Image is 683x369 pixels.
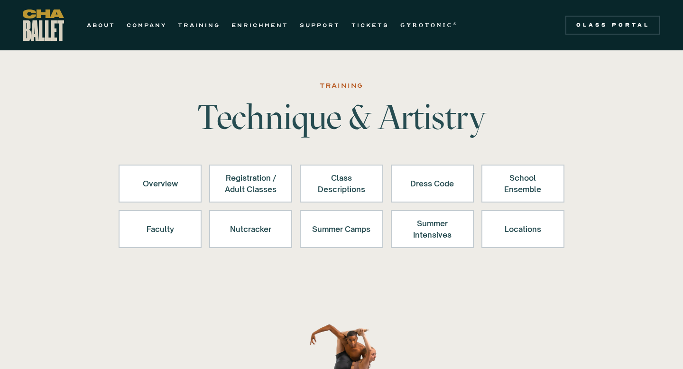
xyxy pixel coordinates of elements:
a: ENRICHMENT [231,19,288,31]
div: Nutcracker [222,218,280,240]
div: Summer Camps [312,218,370,240]
a: TRAINING [178,19,220,31]
div: Class Descriptions [312,172,370,195]
a: Class Portal [565,16,660,35]
a: SUPPORT [300,19,340,31]
div: Locations [494,218,552,240]
a: Registration /Adult Classes [209,165,292,203]
a: Overview [119,165,202,203]
a: Dress Code [391,165,474,203]
a: Class Descriptions [300,165,383,203]
div: Registration / Adult Classes [222,172,280,195]
sup: ® [453,21,458,26]
a: Faculty [119,210,202,248]
a: home [23,9,64,41]
div: Overview [131,172,189,195]
div: Class Portal [571,21,655,29]
div: Summer Intensives [403,218,461,240]
a: ABOUT [87,19,115,31]
div: Dress Code [403,172,461,195]
a: Summer Camps [300,210,383,248]
h1: Technique & Artistry [194,100,489,134]
a: Locations [481,210,564,248]
div: Faculty [131,218,189,240]
a: Summer Intensives [391,210,474,248]
div: School Ensemble [494,172,552,195]
div: Training [320,80,363,92]
a: School Ensemble [481,165,564,203]
a: TICKETS [351,19,389,31]
a: COMPANY [127,19,166,31]
a: Nutcracker [209,210,292,248]
a: GYROTONIC® [400,19,458,31]
strong: GYROTONIC [400,22,453,28]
